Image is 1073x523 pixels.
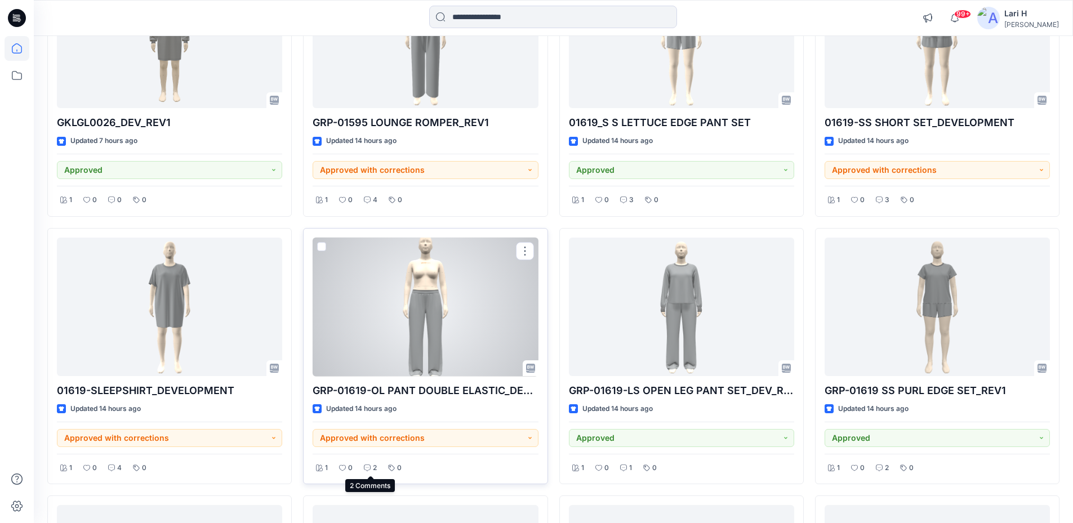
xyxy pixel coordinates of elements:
span: 99+ [954,10,971,19]
p: GRP-01619 SS PURL EDGE SET_REV1 [825,383,1050,399]
p: 1 [325,462,328,474]
p: GRP-01595 LOUNGE ROMPER_REV1 [313,115,538,131]
p: 0 [117,194,122,206]
p: 0 [142,462,146,474]
p: 2 [885,462,889,474]
div: Lari H [1004,7,1059,20]
p: 1 [837,194,840,206]
p: 4 [117,462,122,474]
p: 0 [604,462,609,474]
p: 01619_S S LETTUCE EDGE PANT SET [569,115,794,131]
p: 0 [348,194,353,206]
p: Updated 14 hours ago [326,135,397,147]
p: 0 [397,462,402,474]
p: 0 [652,462,657,474]
p: 0 [654,194,658,206]
p: 0 [909,462,914,474]
p: 1 [629,462,632,474]
p: GRP-01619-LS OPEN LEG PANT SET_DEV_REV1 [569,383,794,399]
p: Updated 14 hours ago [582,135,653,147]
p: 3 [885,194,889,206]
p: Updated 7 hours ago [70,135,137,147]
p: 1 [325,194,328,206]
p: 01619-SS SHORT SET_DEVELOPMENT [825,115,1050,131]
p: 0 [92,462,97,474]
p: Updated 14 hours ago [838,403,909,415]
p: 0 [604,194,609,206]
a: GRP-01619 SS PURL EDGE SET_REV1 [825,238,1050,377]
a: GRP-01619-OL PANT DOUBLE ELASTIC_DEV_REV1 [313,238,538,377]
p: 0 [860,194,865,206]
a: GRP-01619-LS OPEN LEG PANT SET_DEV_REV1 [569,238,794,377]
p: GKLGL0026_DEV_REV1 [57,115,282,131]
p: 3 [629,194,634,206]
p: 1 [837,462,840,474]
p: Updated 14 hours ago [70,403,141,415]
p: 01619-SLEEPSHIRT_DEVELOPMENT [57,383,282,399]
p: 0 [142,194,146,206]
p: 0 [398,194,402,206]
p: Updated 14 hours ago [838,135,909,147]
p: 4 [373,194,377,206]
p: Updated 14 hours ago [582,403,653,415]
p: 0 [348,462,353,474]
div: [PERSON_NAME] [1004,20,1059,29]
p: 1 [581,462,584,474]
p: Updated 14 hours ago [326,403,397,415]
a: 01619-SLEEPSHIRT_DEVELOPMENT [57,238,282,377]
p: 0 [910,194,914,206]
p: 1 [69,462,72,474]
p: 0 [92,194,97,206]
p: 0 [860,462,865,474]
p: 2 [373,462,377,474]
p: GRP-01619-OL PANT DOUBLE ELASTIC_DEV_REV1 [313,383,538,399]
img: avatar [977,7,1000,29]
p: 1 [69,194,72,206]
p: 1 [581,194,584,206]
